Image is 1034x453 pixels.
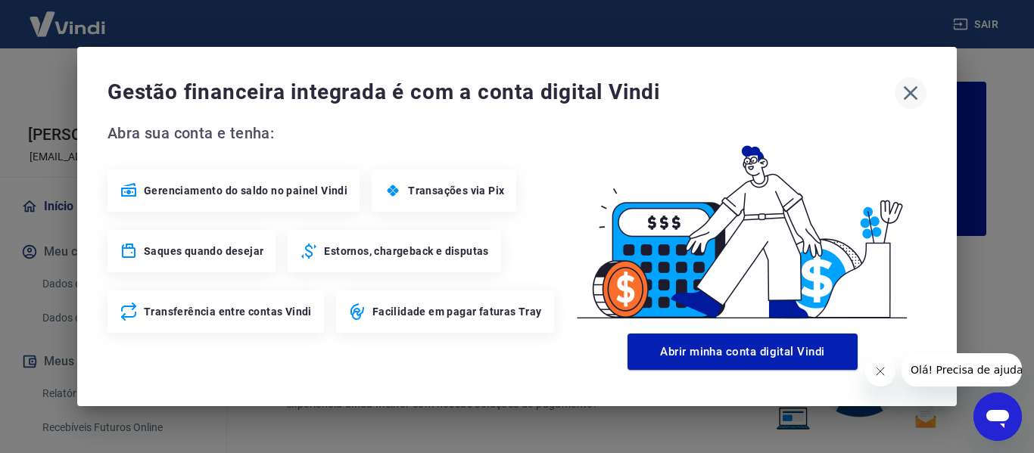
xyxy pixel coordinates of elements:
span: Gerenciamento do saldo no painel Vindi [144,183,347,198]
span: Facilidade em pagar faturas Tray [372,304,542,319]
span: Gestão financeira integrada é com a conta digital Vindi [107,77,895,107]
img: Good Billing [559,121,927,327]
span: Olá! Precisa de ajuda? [9,11,127,23]
span: Abra sua conta e tenha: [107,121,559,145]
span: Transações via Pix [408,183,504,198]
button: Abrir minha conta digital Vindi [628,334,858,370]
iframe: Fechar mensagem [865,356,895,386]
span: Saques quando desejar [144,244,263,259]
span: Estornos, chargeback e disputas [324,244,488,259]
span: Transferência entre contas Vindi [144,304,312,319]
iframe: Botão para abrir a janela de mensagens [973,392,1022,441]
iframe: Mensagem da empresa [902,353,1022,386]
